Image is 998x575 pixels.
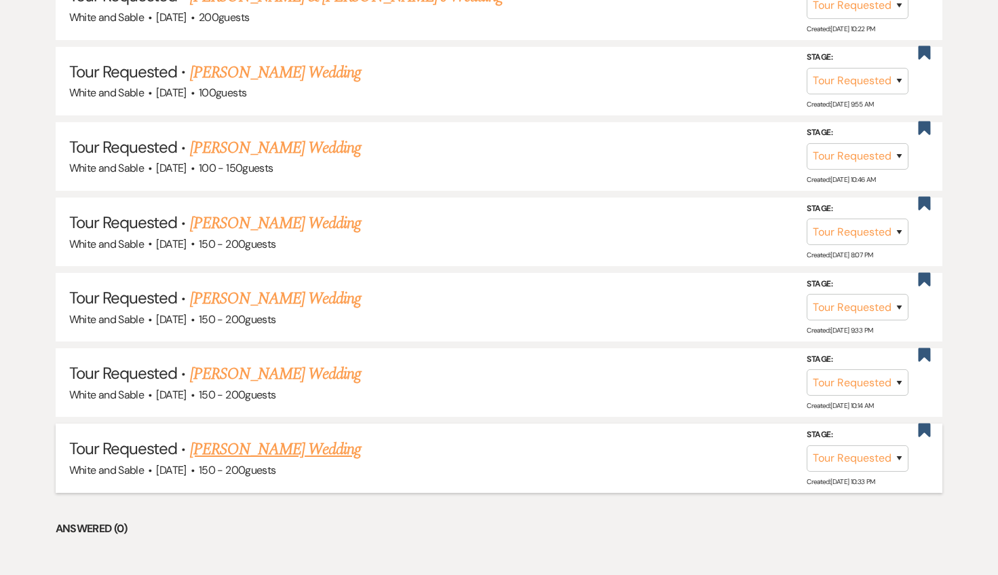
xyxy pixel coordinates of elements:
a: [PERSON_NAME] Wedding [190,136,362,160]
label: Stage: [807,50,908,65]
span: [DATE] [156,237,186,251]
span: Created: [DATE] 8:07 PM [807,251,872,259]
span: 100 guests [199,86,246,100]
span: Created: [DATE] 10:46 AM [807,175,875,184]
span: Created: [DATE] 9:55 AM [807,100,873,109]
a: [PERSON_NAME] Wedding [190,211,362,236]
span: White and Sable [69,10,144,24]
span: Created: [DATE] 10:14 AM [807,401,873,410]
span: [DATE] [156,10,186,24]
span: Tour Requested [69,212,178,233]
span: [DATE] [156,312,186,327]
span: [DATE] [156,463,186,477]
span: 150 - 200 guests [199,388,275,402]
span: 200 guests [199,10,249,24]
span: [DATE] [156,161,186,175]
span: White and Sable [69,237,144,251]
span: Created: [DATE] 10:33 PM [807,477,875,486]
span: Tour Requested [69,61,178,82]
a: [PERSON_NAME] Wedding [190,437,362,462]
span: White and Sable [69,312,144,327]
span: White and Sable [69,388,144,402]
label: Stage: [807,126,908,141]
label: Stage: [807,428,908,443]
a: [PERSON_NAME] Wedding [190,286,362,311]
li: Answered (0) [56,520,943,538]
span: [DATE] [156,388,186,402]
a: [PERSON_NAME] Wedding [190,362,362,386]
label: Stage: [807,201,908,216]
span: 150 - 200 guests [199,463,275,477]
span: Tour Requested [69,438,178,459]
span: [DATE] [156,86,186,100]
span: Tour Requested [69,287,178,308]
span: Created: [DATE] 9:33 PM [807,326,872,335]
span: White and Sable [69,463,144,477]
span: 100 - 150 guests [199,161,273,175]
span: Tour Requested [69,363,178,384]
span: 150 - 200 guests [199,312,275,327]
span: Tour Requested [69,136,178,157]
span: 150 - 200 guests [199,237,275,251]
span: White and Sable [69,161,144,175]
label: Stage: [807,352,908,367]
span: White and Sable [69,86,144,100]
span: Created: [DATE] 10:22 PM [807,24,875,33]
a: [PERSON_NAME] Wedding [190,60,362,85]
label: Stage: [807,277,908,292]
